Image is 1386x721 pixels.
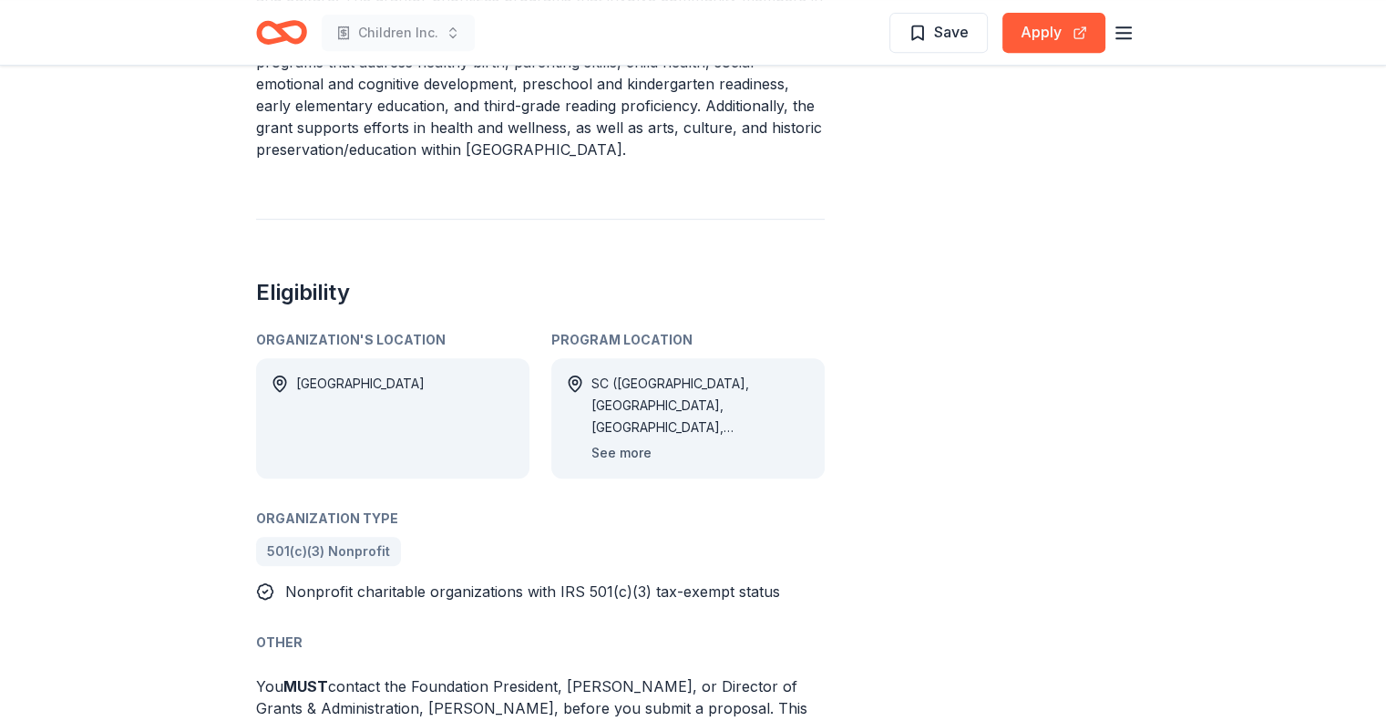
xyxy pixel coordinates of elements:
[283,677,328,695] strong: MUST
[256,278,825,307] h2: Eligibility
[591,442,652,464] button: See more
[256,632,825,654] div: Other
[285,582,780,601] span: Nonprofit charitable organizations with IRS 501(c)(3) tax-exempt status
[1002,13,1105,53] button: Apply
[591,373,810,438] div: SC ([GEOGRAPHIC_DATA], [GEOGRAPHIC_DATA], [GEOGRAPHIC_DATA], [GEOGRAPHIC_DATA], [GEOGRAPHIC_DATA]...
[267,541,390,562] span: 501(c)(3) Nonprofit
[256,329,529,351] div: Organization's Location
[256,508,825,530] div: Organization Type
[256,537,401,566] a: 501(c)(3) Nonprofit
[322,15,475,51] button: Children Inc.
[551,329,825,351] div: Program Location
[889,13,988,53] button: Save
[256,11,307,54] a: Home
[934,20,969,44] span: Save
[296,373,425,464] div: [GEOGRAPHIC_DATA]
[358,22,438,44] span: Children Inc.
